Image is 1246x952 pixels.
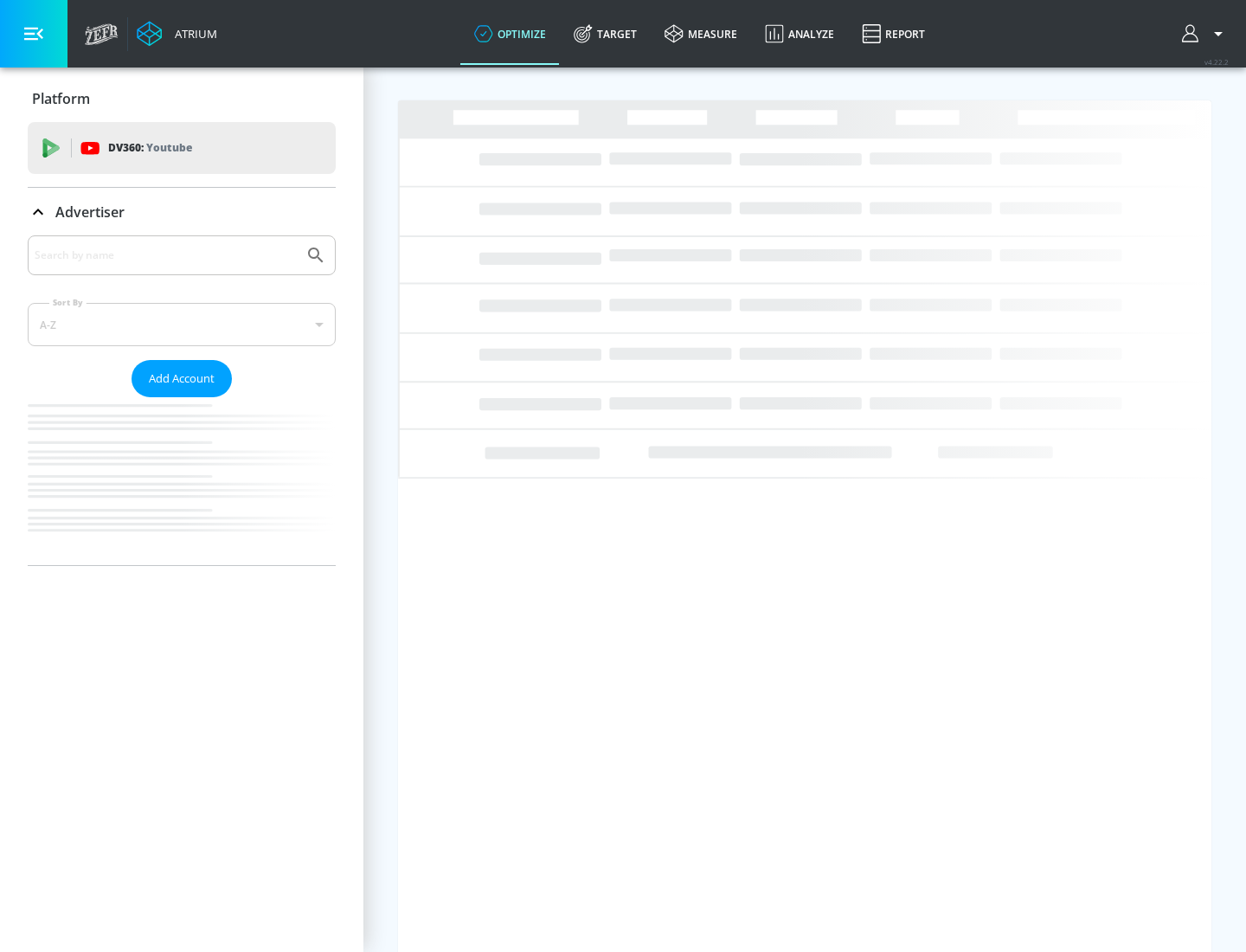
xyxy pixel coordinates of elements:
[149,369,215,389] span: Add Account
[28,188,336,236] div: Advertiser
[651,3,751,65] a: measure
[28,74,336,123] div: Platform
[1204,57,1229,67] span: v 4.22.2
[49,297,87,308] label: Sort By
[28,122,336,174] div: DV360: Youtube
[108,138,192,158] p: DV360:
[848,3,939,65] a: Report
[751,3,848,65] a: Analyze
[28,235,336,565] div: Advertiser
[132,360,232,397] button: Add Account
[146,138,192,157] p: Youtube
[137,21,217,47] a: Atrium
[460,3,560,65] a: optimize
[32,89,90,108] p: Platform
[28,397,336,565] nav: list of Advertiser
[168,26,217,42] div: Atrium
[560,3,651,65] a: Target
[28,303,336,346] div: A-Z
[35,244,297,267] input: Search by name
[55,203,125,222] p: Advertiser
